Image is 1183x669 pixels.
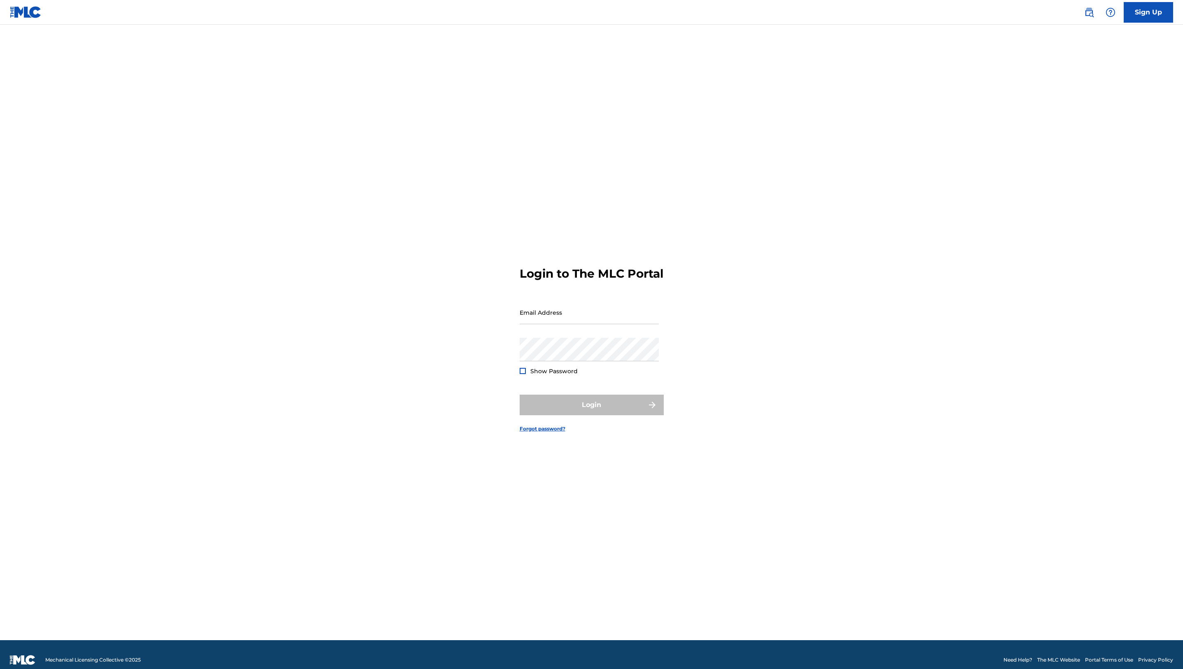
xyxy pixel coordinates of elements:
[1085,656,1133,664] a: Portal Terms of Use
[1124,2,1173,23] a: Sign Up
[520,267,663,281] h3: Login to The MLC Portal
[1142,629,1183,669] iframe: Chat Widget
[520,425,565,433] a: Forgot password?
[1106,7,1115,17] img: help
[1081,4,1097,21] a: Public Search
[10,655,35,665] img: logo
[1102,4,1119,21] div: Help
[45,656,141,664] span: Mechanical Licensing Collective © 2025
[530,367,578,375] span: Show Password
[1037,656,1080,664] a: The MLC Website
[10,6,42,18] img: MLC Logo
[1138,656,1173,664] a: Privacy Policy
[1003,656,1032,664] a: Need Help?
[1084,7,1094,17] img: search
